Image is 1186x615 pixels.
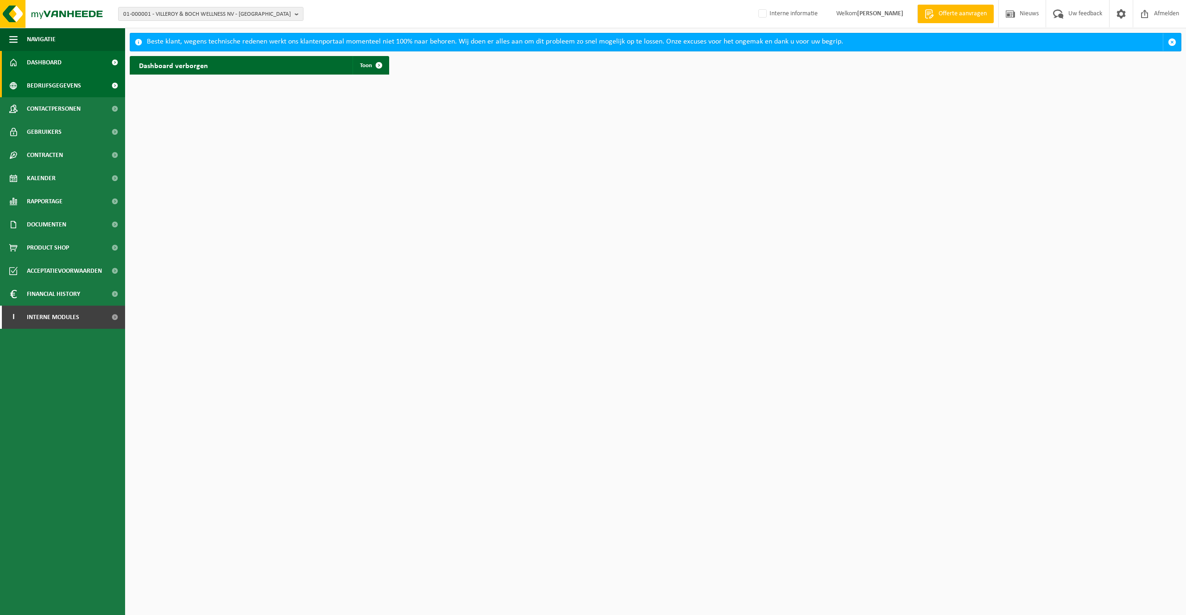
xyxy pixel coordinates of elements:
[118,7,303,21] button: 01-000001 - VILLEROY & BOCH WELLNESS NV - [GEOGRAPHIC_DATA]
[130,56,217,74] h2: Dashboard verborgen
[27,97,81,120] span: Contactpersonen
[27,190,63,213] span: Rapportage
[27,28,56,51] span: Navigatie
[857,10,903,17] strong: [PERSON_NAME]
[27,213,66,236] span: Documenten
[123,7,291,21] span: 01-000001 - VILLEROY & BOCH WELLNESS NV - [GEOGRAPHIC_DATA]
[360,63,372,69] span: Toon
[27,167,56,190] span: Kalender
[27,51,62,74] span: Dashboard
[27,236,69,259] span: Product Shop
[27,74,81,97] span: Bedrijfsgegevens
[353,56,388,75] a: Toon
[757,7,818,21] label: Interne informatie
[9,306,18,329] span: I
[27,282,80,306] span: Financial History
[917,5,994,23] a: Offerte aanvragen
[27,120,62,144] span: Gebruikers
[27,259,102,282] span: Acceptatievoorwaarden
[27,306,79,329] span: Interne modules
[936,9,989,19] span: Offerte aanvragen
[27,144,63,167] span: Contracten
[147,33,1163,51] div: Beste klant, wegens technische redenen werkt ons klantenportaal momenteel niet 100% naar behoren....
